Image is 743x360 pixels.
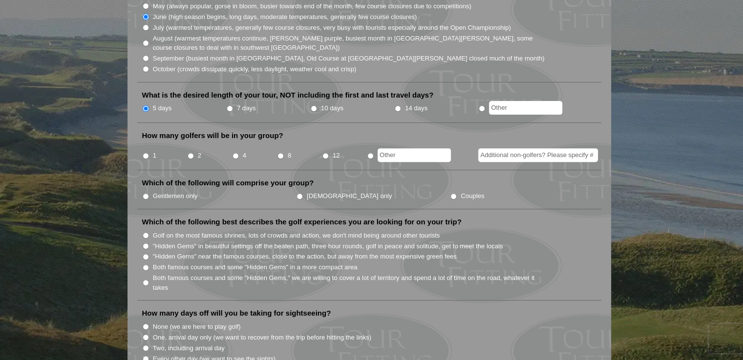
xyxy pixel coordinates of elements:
label: Which of the following best describes the golf experiences you are looking for on your trip? [142,217,462,227]
label: 5 days [153,103,172,113]
label: None (we are here to play golf) [153,322,241,332]
label: 7 days [237,103,256,113]
label: Golf on the most famous shrines, lots of crowds and action, we don't mind being around other tour... [153,231,440,240]
label: One, arrival day only (we want to recover from the trip before hitting the links) [153,333,371,342]
label: Both famous courses and some "Hidden Gems," we are willing to cover a lot of territory and spend ... [153,273,546,292]
label: 10 days [321,103,343,113]
label: How many days off will you be taking for sightseeing? [142,308,331,318]
label: Two, including arrival day [153,343,225,353]
label: 1 [153,151,156,160]
label: Gentlemen only [153,191,198,201]
label: 8 [288,151,291,160]
label: Both famous courses and some "Hidden Gems" in a more compact area [153,262,358,272]
label: June (high season begins, long days, moderate temperatures, generally few course closures) [153,12,417,22]
label: Which of the following will comprise your group? [142,178,314,188]
label: 12 [333,151,340,160]
label: What is the desired length of your tour, NOT including the first and last travel days? [142,90,434,100]
label: 2 [198,151,201,160]
label: How many golfers will be in your group? [142,131,283,140]
label: September (busiest month in [GEOGRAPHIC_DATA], Old Course at [GEOGRAPHIC_DATA][PERSON_NAME] close... [153,54,545,63]
label: 4 [243,151,246,160]
label: "Hidden Gems" near the famous courses, close to the action, but away from the most expensive gree... [153,252,457,261]
label: July (warmest temperatures, generally few course closures, very busy with tourists especially aro... [153,23,511,33]
label: 14 days [405,103,427,113]
label: "Hidden Gems" in beautiful settings off the beaten path, three hour rounds, golf in peace and sol... [153,241,503,251]
input: Other [489,101,562,115]
label: Couples [461,191,484,201]
label: [DEMOGRAPHIC_DATA] only [307,191,392,201]
label: May (always popular, gorse in bloom, busier towards end of the month, few course closures due to ... [153,1,471,11]
label: October (crowds dissipate quickly, less daylight, weather cool and crisp) [153,64,357,74]
label: August (warmest temperatures continue, [PERSON_NAME] purple, busiest month in [GEOGRAPHIC_DATA][P... [153,34,546,53]
input: Additional non-golfers? Please specify # [478,148,598,162]
input: Other [378,148,451,162]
